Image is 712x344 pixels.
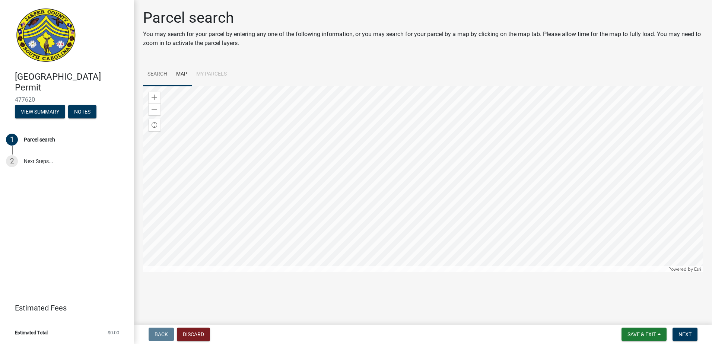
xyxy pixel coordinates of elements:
h1: Parcel search [143,9,703,27]
span: 477620 [15,96,119,103]
a: Esri [694,267,701,272]
div: Zoom in [149,92,160,103]
div: Parcel search [24,137,55,142]
wm-modal-confirm: Notes [68,109,96,115]
div: Zoom out [149,103,160,115]
p: You may search for your parcel by entering any one of the following information, or you may searc... [143,30,703,48]
span: Estimated Total [15,330,48,335]
button: View Summary [15,105,65,118]
span: Next [678,331,692,337]
a: Search [143,63,172,86]
span: Back [155,331,168,337]
button: Save & Exit [622,328,667,341]
button: Back [149,328,174,341]
a: Map [172,63,192,86]
div: Find my location [149,119,160,131]
button: Notes [68,105,96,118]
span: Save & Exit [627,331,656,337]
wm-modal-confirm: Summary [15,109,65,115]
button: Next [673,328,697,341]
span: $0.00 [108,330,119,335]
img: Jasper County, South Carolina [15,8,77,64]
h4: [GEOGRAPHIC_DATA] Permit [15,71,128,93]
button: Discard [177,328,210,341]
a: Estimated Fees [6,300,122,315]
div: 2 [6,155,18,167]
div: Powered by [667,266,703,272]
div: 1 [6,134,18,146]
